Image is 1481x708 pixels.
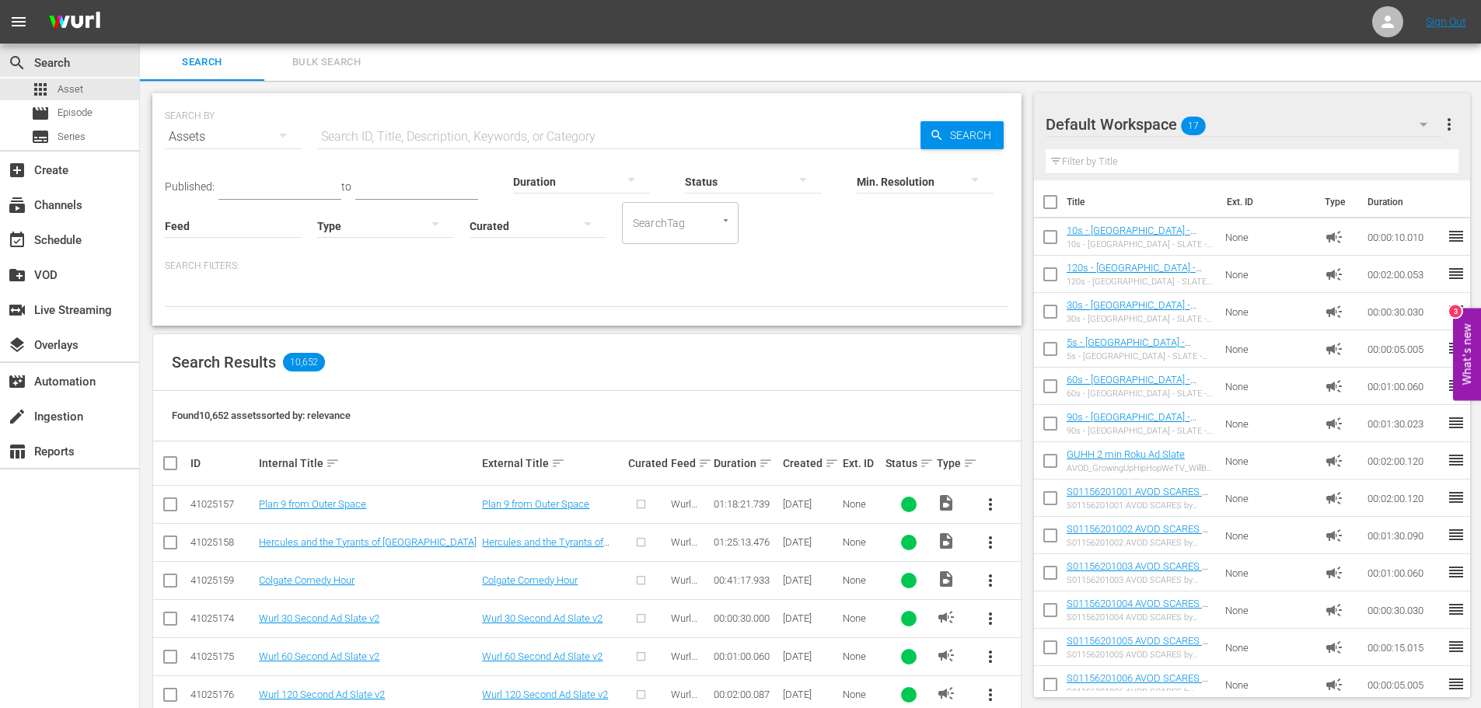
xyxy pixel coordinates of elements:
[8,161,26,180] span: Create
[1219,405,1319,442] td: None
[1440,106,1458,143] button: more_vert
[885,454,932,473] div: Status
[944,121,1004,149] span: Search
[1325,302,1343,321] span: Ad
[1447,488,1465,507] span: reorder
[1067,180,1217,224] th: Title
[8,196,26,214] span: Channels
[972,562,1009,599] button: more_vert
[1219,442,1319,480] td: None
[190,536,254,548] div: 41025158
[259,536,477,548] a: Hercules and the Tyrants of [GEOGRAPHIC_DATA]
[1067,538,1214,548] div: S01156201002 AVOD SCARES by SHUDDER WillBeRightBack 90
[190,457,254,469] div: ID
[783,498,838,510] div: [DATE]
[1447,525,1465,544] span: reorder
[714,454,777,473] div: Duration
[1361,480,1447,517] td: 00:02:00.120
[1447,637,1465,656] span: reorder
[1325,489,1343,507] span: Ad
[58,82,83,97] span: Asset
[1067,314,1214,324] div: 30s - [GEOGRAPHIC_DATA] - SLATE - 2021
[714,574,777,586] div: 00:41:17.933
[1067,277,1214,287] div: 120s - [GEOGRAPHIC_DATA] - SLATE - 2021
[1181,110,1206,142] span: 17
[259,650,379,662] a: Wurl 60 Second Ad Slate v2
[671,498,698,545] span: Wurl AMC Demo v2
[1447,563,1465,581] span: reorder
[972,524,1009,561] button: more_vert
[1426,16,1466,28] a: Sign Out
[714,689,777,700] div: 00:02:00.087
[1067,389,1214,399] div: 60s - [GEOGRAPHIC_DATA] - SLATE - 2021
[843,536,881,548] div: None
[1325,638,1343,657] span: Ad
[1325,265,1343,284] span: Ad
[31,80,50,99] span: Asset
[1361,629,1447,666] td: 00:00:15.015
[1067,262,1202,285] a: 120s - [GEOGRAPHIC_DATA] - SLATE - 2021
[1219,591,1319,629] td: None
[1449,305,1462,317] div: 3
[1361,368,1447,405] td: 00:01:00.060
[981,571,1000,590] span: more_vert
[1325,526,1343,545] span: Ad
[714,650,777,662] div: 00:01:00.060
[972,638,1009,675] button: more_vert
[1219,554,1319,591] td: None
[759,456,773,470] span: sort
[1315,180,1358,224] th: Type
[1453,308,1481,400] button: Open Feedback Widget
[1067,374,1196,397] a: 60s - [GEOGRAPHIC_DATA] - SLATE - 2021
[1219,218,1319,256] td: None
[937,684,955,703] span: AD
[1067,239,1214,249] div: 10s - [GEOGRAPHIC_DATA] - SLATE - 2021
[58,105,93,120] span: Episode
[482,536,610,560] a: Hercules and the Tyrants of [GEOGRAPHIC_DATA]
[981,495,1000,514] span: more_vert
[843,689,881,700] div: None
[1219,517,1319,554] td: None
[31,127,50,146] span: Series
[1067,426,1214,436] div: 90s - [GEOGRAPHIC_DATA] - SLATE - 2021
[783,689,838,700] div: [DATE]
[1361,554,1447,591] td: 00:01:00.060
[259,498,366,510] a: Plan 9 from Outer Space
[190,650,254,662] div: 41025175
[1067,635,1212,658] a: S01156201005 AVOD SCARES by SHUDDER WillBeRightBack 15
[1067,486,1212,509] a: S01156201001 AVOD SCARES by SHUDDER WillBeRightBack 120
[843,574,881,586] div: None
[1067,337,1191,360] a: 5s - [GEOGRAPHIC_DATA] - SLATE - 2021
[1046,103,1442,146] div: Default Workspace
[190,498,254,510] div: 41025157
[482,454,623,473] div: External Title
[482,689,608,700] a: Wurl 120 Second Ad Slate v2
[1067,448,1185,460] a: GUHH 2 min Roku Ad Slate
[671,574,698,621] span: Wurl AMC Demo v2
[825,456,839,470] span: sort
[981,647,1000,666] span: more_vert
[8,231,26,249] span: Schedule
[1067,463,1214,473] div: AVOD_GrowingUpHipHopWeTV_WillBeRightBack _2MinCountdown_RB24_S01398804001-Roku
[8,301,26,319] span: Live Streaming
[482,650,603,662] a: Wurl 60 Second Ad Slate v2
[1067,650,1214,660] div: S01156201005 AVOD SCARES by SHUDDER WillBeRightBack 15
[8,442,26,461] span: Reports
[963,456,977,470] span: sort
[190,612,254,624] div: 41025174
[1219,666,1319,703] td: None
[1067,598,1212,621] a: S01156201004 AVOD SCARES by SHUDDER WillBeRightBack 30
[718,213,733,228] button: Open
[190,574,254,586] div: 41025159
[1067,500,1214,511] div: S01156201001 AVOD SCARES by SHUDDER WillBeRightBack 120
[920,121,1004,149] button: Search
[1067,575,1214,585] div: S01156201003 AVOD SCARES by SHUDDER WillBeRightBack 60
[37,4,112,40] img: ans4CAIJ8jUAAAAAAAAAAAAAAAAAAAAAAAAgQb4GAAAAAAAAAAAAAAAAAAAAAAAAJMjXAAAAAAAAAAAAAAAAAAAAAAAAgAT5G...
[1325,452,1343,470] span: Ad
[1219,480,1319,517] td: None
[937,608,955,626] span: AD
[1361,442,1447,480] td: 00:02:00.120
[9,12,28,31] span: menu
[972,486,1009,523] button: more_vert
[149,54,255,71] span: Search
